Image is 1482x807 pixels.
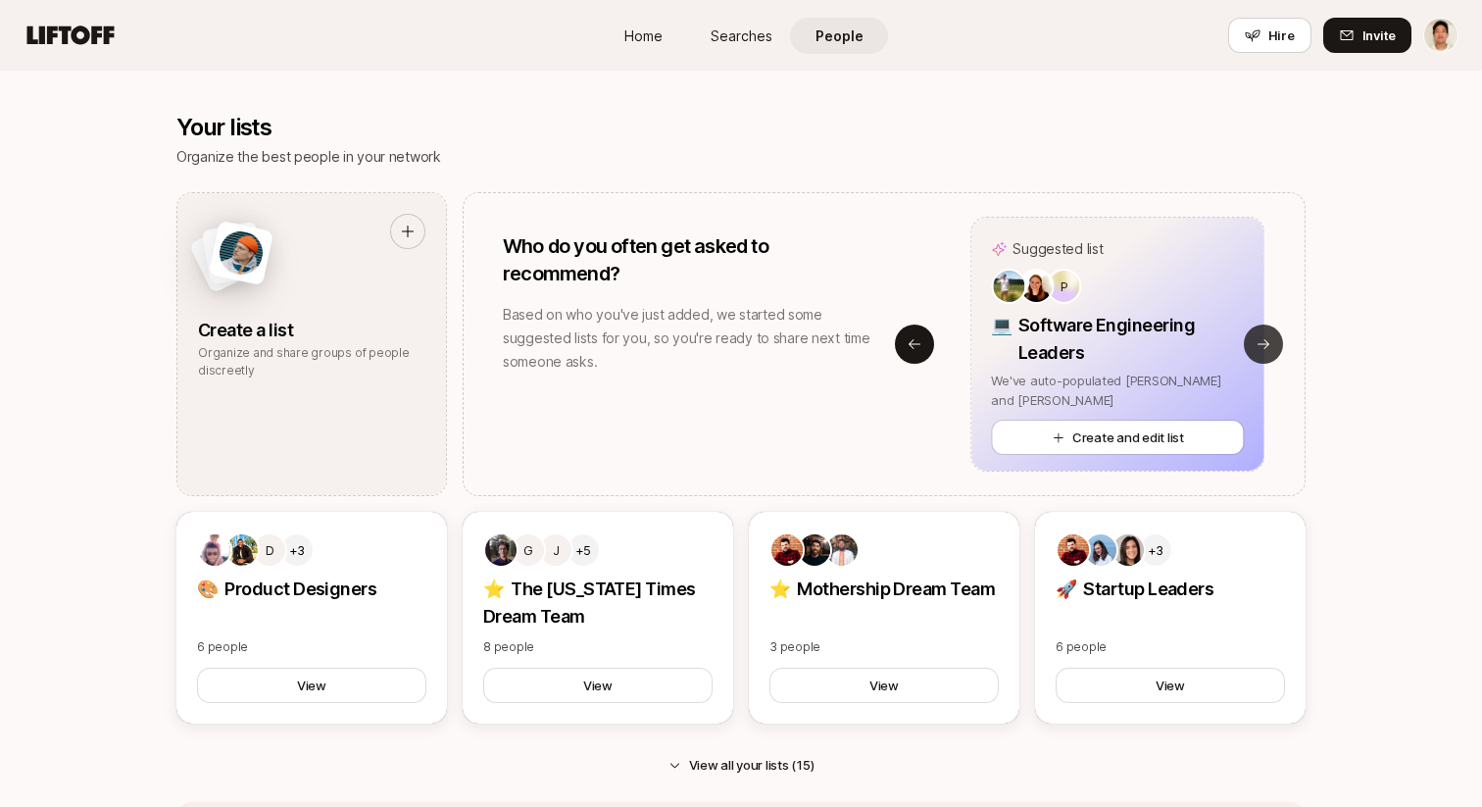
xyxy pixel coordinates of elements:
img: ACg8ocInyrGrb4MC9uz50sf4oDbeg82BTXgt_Vgd6-yBkTRc-xTs8ygV=s160-c [199,534,230,566]
button: Create and edit list [991,420,1244,455]
button: View [769,668,999,703]
button: Invite [1323,18,1411,53]
img: 71d7b91d_d7cb_43b4_a7ea_a9b2f2cc6e03.jpg [1112,534,1144,566]
a: D+3🎨 Product Designers6 peopleView [176,512,447,724]
span: Hire [1268,25,1295,45]
img: 23676b67_9673_43bb_8dff_2aeac9933bfb.jpg [993,271,1024,302]
img: man-with-orange-hat.png [216,227,267,278]
p: Organize the best people in your network [176,145,441,169]
a: People [790,18,888,54]
img: 1baabf1b_b77f_4435_b8ae_0739ab3bae7c.jpg [1058,534,1089,566]
span: People [815,25,864,46]
button: View [197,668,426,703]
img: Jeremy Chen [1424,19,1457,52]
p: 💻 [991,312,1012,339]
p: G [523,538,533,562]
img: 3b21b1e9_db0a_4655_a67f_ab9b1489a185.jpg [1085,534,1116,566]
span: Home [624,25,663,46]
button: View all your lists (15) [653,747,830,782]
p: Create a list [198,317,425,344]
img: b5974e06_8c38_4bd6_8b42_59887dfd714c.jpg [226,534,258,566]
button: View [483,668,713,703]
p: ⭐ The [US_STATE] Times Dream Team [483,576,713,630]
p: 6 people [1056,638,1285,656]
button: View [1056,668,1285,703]
button: Hire [1228,18,1311,53]
p: Your lists [176,114,441,141]
p: D [266,538,274,562]
img: 2822ba4a_21c8_4857_92e5_77ccf8e52002.jpg [826,534,858,566]
p: P [1061,275,1068,298]
a: GJ+5⭐ The [US_STATE] Times Dream Team8 peopleView [463,512,733,724]
img: b5e2bf9f_60b1_4f06_ad3c_30d5f6d2c1b1.jpg [485,534,517,566]
p: 3 people [769,638,999,656]
img: 94816315_aa2b_4a59_b7c2_3642b48ba03f.jpg [1020,271,1052,302]
p: +5 [575,540,591,560]
p: ⭐ Mothership Dream Team [769,576,999,603]
p: J [553,538,560,562]
p: Who do you often get asked to recommend? [503,232,873,287]
p: +3 [289,540,305,560]
p: 6 people [197,638,426,656]
p: Organize and share groups of people discreetly [198,344,425,379]
p: +3 [1148,540,1163,560]
p: We've auto-populated [PERSON_NAME] and [PERSON_NAME] [991,371,1244,410]
button: Jeremy Chen [1423,18,1458,53]
span: Searches [711,25,772,46]
p: 🎨 Product Designers [197,576,426,603]
p: Based on who you've just added, we started some suggested lists for you, so you're ready to share... [503,303,873,374]
a: Searches [692,18,790,54]
p: 8 people [483,638,713,656]
p: Software Engineering Leaders [1018,312,1245,367]
a: +3🚀 Startup Leaders6 peopleView [1035,512,1306,724]
span: Invite [1362,25,1396,45]
img: 1baabf1b_b77f_4435_b8ae_0739ab3bae7c.jpg [771,534,803,566]
a: Home [594,18,692,54]
p: 🚀 Startup Leaders [1056,576,1285,603]
img: 2dee57b8_ef9d_4eaa_9621_eed78a5a80c6.jpg [799,534,830,566]
p: Suggested list [1013,237,1103,261]
a: ⭐ Mothership Dream Team3 peopleView [749,512,1019,724]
